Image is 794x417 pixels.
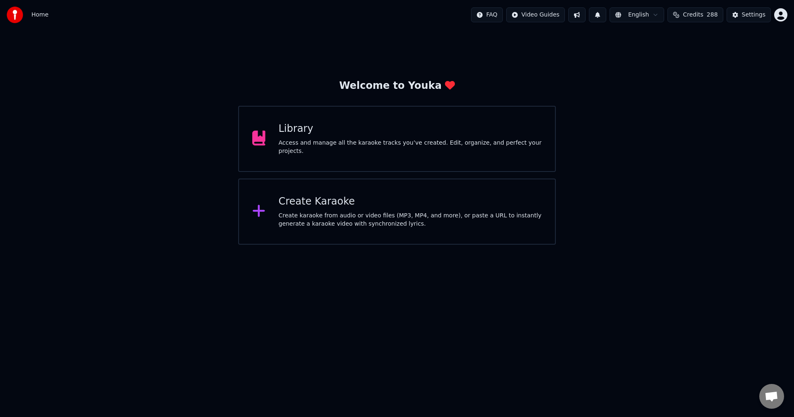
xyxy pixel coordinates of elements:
div: Otevřený chat [759,384,784,409]
button: Video Guides [506,7,565,22]
button: FAQ [471,7,503,22]
div: Settings [742,11,765,19]
span: Home [31,11,48,19]
div: Create Karaoke [279,195,542,208]
div: Access and manage all the karaoke tracks you’ve created. Edit, organize, and perfect your projects. [279,139,542,155]
div: Welcome to Youka [339,79,455,93]
span: Credits [683,11,703,19]
button: Credits288 [667,7,723,22]
nav: breadcrumb [31,11,48,19]
button: Settings [727,7,771,22]
div: Library [279,122,542,136]
img: youka [7,7,23,23]
div: Create karaoke from audio or video files (MP3, MP4, and more), or paste a URL to instantly genera... [279,212,542,228]
span: 288 [707,11,718,19]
